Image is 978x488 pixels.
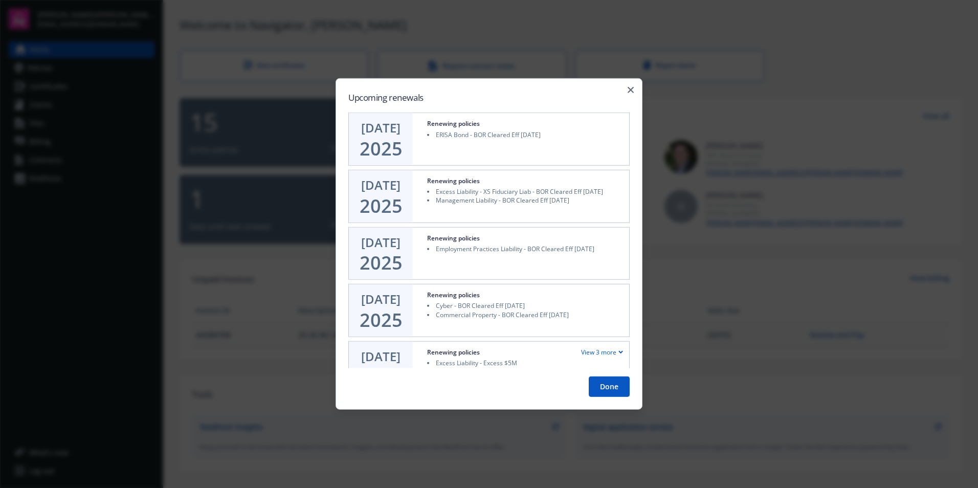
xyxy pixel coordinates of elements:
div: 2025 [360,253,403,273]
div: Renewing policies [427,291,480,299]
div: [DATE] [361,348,401,365]
li: Excess Liability - Excess $5M [427,359,623,367]
div: View 3 more [581,348,623,357]
li: General Liability [427,367,623,376]
li: Cyber - BOR Cleared Eff [DATE] [427,301,623,310]
div: [DATE] [361,233,401,251]
div: [DATE] [361,291,401,308]
li: ERISA Bond - BOR Cleared Eff [DATE] [427,130,623,139]
h2: Upcoming renewals [348,91,630,104]
div: 2025 [360,310,403,330]
li: Management Liability - BOR Cleared Eff [DATE] [427,196,623,205]
div: Renewing policies [427,119,480,128]
div: Renewing policies [427,176,480,185]
li: Employment Practices Liability - BOR Cleared Eff [DATE] [427,245,623,253]
div: 2026 [360,367,403,387]
div: 2025 [360,139,403,159]
div: Renewing policies [427,348,480,357]
div: 2025 [360,195,403,216]
div: Renewing policies [427,233,480,242]
div: [DATE] [361,176,401,194]
li: Excess Liability - XS Fiduciary Liab - BOR Cleared Eff [DATE] [427,187,623,196]
li: Commercial Property - BOR Cleared Eff [DATE] [427,310,623,319]
button: Done [589,376,630,397]
div: [DATE] [361,119,401,137]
